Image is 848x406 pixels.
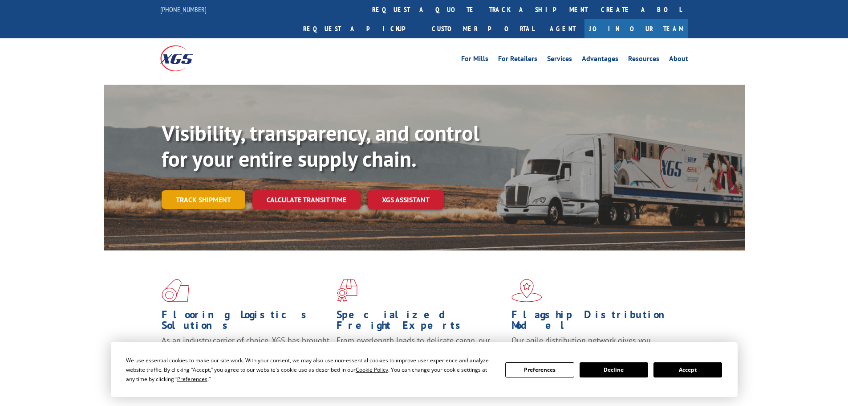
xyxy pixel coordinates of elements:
[337,335,505,375] p: From overlength loads to delicate cargo, our experienced staff knows the best way to move your fr...
[160,5,207,14] a: [PHONE_NUMBER]
[111,342,738,397] div: Cookie Consent Prompt
[582,55,618,65] a: Advantages
[580,362,648,377] button: Decline
[296,19,425,38] a: Request a pickup
[337,279,357,302] img: xgs-icon-focused-on-flooring-red
[511,309,680,335] h1: Flagship Distribution Model
[177,375,207,383] span: Preferences
[505,362,574,377] button: Preferences
[541,19,584,38] a: Agent
[162,279,189,302] img: xgs-icon-total-supply-chain-intelligence-red
[337,309,505,335] h1: Specialized Freight Experts
[511,335,675,356] span: Our agile distribution network gives you nationwide inventory management on demand.
[162,119,479,172] b: Visibility, transparency, and control for your entire supply chain.
[162,190,245,209] a: Track shipment
[162,309,330,335] h1: Flooring Logistics Solutions
[252,190,361,209] a: Calculate transit time
[356,366,388,373] span: Cookie Policy
[628,55,659,65] a: Resources
[425,19,541,38] a: Customer Portal
[126,356,495,384] div: We use essential cookies to make our site work. With your consent, we may also use non-essential ...
[669,55,688,65] a: About
[511,279,542,302] img: xgs-icon-flagship-distribution-model-red
[368,190,444,209] a: XGS ASSISTANT
[584,19,688,38] a: Join Our Team
[653,362,722,377] button: Accept
[547,55,572,65] a: Services
[162,335,329,367] span: As an industry carrier of choice, XGS has brought innovation and dedication to flooring logistics...
[461,55,488,65] a: For Mills
[498,55,537,65] a: For Retailers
